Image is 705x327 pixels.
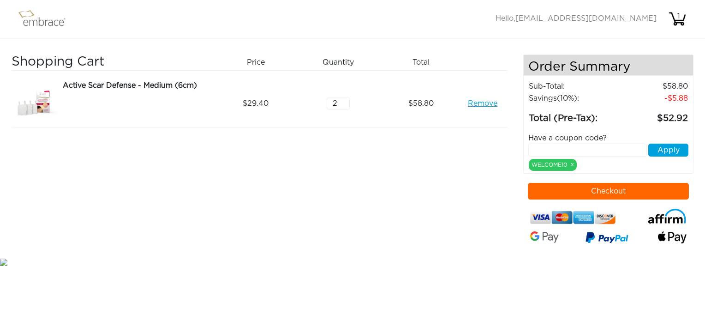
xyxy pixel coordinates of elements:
td: Total (Pre-Tax): [528,104,616,126]
button: Checkout [528,183,689,200]
a: x [571,160,574,169]
img: Google-Pay-Logo.svg [530,231,559,243]
div: WELCOME10 [529,159,577,171]
h3: Shopping Cart [12,54,211,70]
td: 52.92 [616,104,688,126]
div: Price [218,54,300,70]
button: Apply [648,144,688,157]
img: 3dae449a-8dcd-11e7-960f-02e45ca4b85b.jpeg [12,80,58,127]
span: (10%) [557,95,577,102]
img: paypal-v3.png [586,230,628,247]
td: 58.80 [616,80,688,92]
td: 5.88 [616,92,688,104]
img: logo.png [16,7,76,30]
a: Remove [468,98,497,109]
span: Hello, [496,15,657,22]
img: fullApplePay.png [658,231,687,243]
img: cart [668,10,687,28]
td: Sub-Total: [528,80,616,92]
a: 1 [668,15,687,22]
h4: Order Summary [524,55,693,76]
span: 58.80 [408,98,434,109]
img: affirm-logo.svg [648,209,687,224]
span: Quantity [323,57,354,68]
div: Total [383,54,466,70]
td: Savings : [528,92,616,104]
img: credit-cards.png [530,209,616,226]
div: Have a coupon code? [521,133,696,144]
div: 1 [669,11,688,22]
div: Active Scar Defense - Medium (6cm) [63,80,211,91]
span: [EMAIL_ADDRESS][DOMAIN_NAME] [515,15,657,22]
span: 29.40 [243,98,269,109]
